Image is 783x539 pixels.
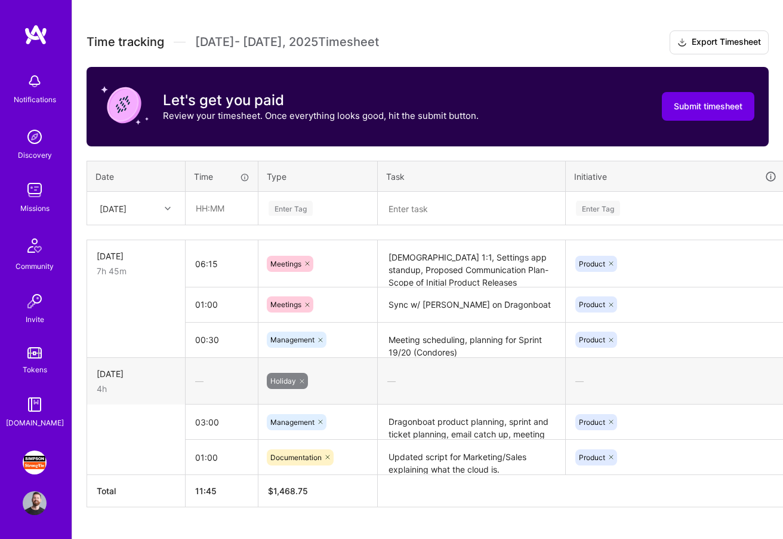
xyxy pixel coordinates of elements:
[23,393,47,416] img: guide book
[27,347,42,359] img: tokens
[579,300,605,309] span: Product
[87,161,186,192] th: Date
[20,202,50,215] div: Missions
[100,202,127,215] div: [DATE]
[579,259,605,268] span: Product
[163,91,479,109] h3: Let's get you paid
[670,30,769,54] button: Export Timesheet
[270,259,301,268] span: Meetings
[23,178,47,202] img: teamwork
[20,491,50,515] a: User Avatar
[270,300,301,309] span: Meetings
[268,486,308,496] span: $ 1,468.75
[18,149,52,161] div: Discovery
[258,161,378,192] th: Type
[6,416,64,429] div: [DOMAIN_NAME]
[186,324,258,356] input: HH:MM
[23,289,47,313] img: Invite
[270,335,315,344] span: Management
[186,248,258,280] input: HH:MM
[674,100,742,112] span: Submit timesheet
[186,475,258,507] th: 11:45
[165,206,171,212] i: icon Chevron
[576,199,620,218] div: Enter Tag
[379,441,564,474] textarea: Updated script for Marketing/Sales explaining what the cloud is.
[20,451,50,474] a: Simpson Strong-Tie: Product Manager AD
[23,125,47,149] img: discovery
[186,406,258,438] input: HH:MM
[662,92,754,121] button: Submit timesheet
[101,81,149,129] img: coin
[23,363,47,376] div: Tokens
[195,35,379,50] span: [DATE] - [DATE] , 2025 Timesheet
[270,376,296,385] span: Holiday
[26,313,44,326] div: Invite
[574,170,777,183] div: Initiative
[87,35,164,50] span: Time tracking
[186,289,258,320] input: HH:MM
[379,406,564,439] textarea: Dragonboat product planning, sprint and ticket planning, email catch up, meeting scheduling.
[97,367,175,380] div: [DATE]
[97,265,175,277] div: 7h 45m
[186,192,257,224] input: HH:MM
[379,241,564,286] textarea: [DEMOGRAPHIC_DATA] 1:1, Settings app standup, Proposed Communication Plan-Scope of Initial Produc...
[186,365,258,397] div: —
[270,418,315,427] span: Management
[24,24,48,45] img: logo
[579,418,605,427] span: Product
[14,93,56,106] div: Notifications
[163,109,479,122] p: Review your timesheet. Once everything looks good, hit the submit button.
[23,451,47,474] img: Simpson Strong-Tie: Product Manager AD
[579,453,605,462] span: Product
[23,491,47,515] img: User Avatar
[269,199,313,218] div: Enter Tag
[97,250,175,262] div: [DATE]
[186,442,258,473] input: HH:MM
[23,69,47,93] img: bell
[16,260,54,272] div: Community
[378,365,565,397] div: —
[194,170,249,183] div: Time
[378,161,566,192] th: Task
[97,382,175,395] div: 4h
[579,335,605,344] span: Product
[379,289,564,321] textarea: Sync w/ [PERSON_NAME] on Dragonboat
[270,453,322,462] span: Documentation
[87,475,186,507] th: Total
[379,324,564,357] textarea: Meeting scheduling, planning for Sprint 19/20 (Condores)
[20,231,49,260] img: Community
[677,36,687,49] i: icon Download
